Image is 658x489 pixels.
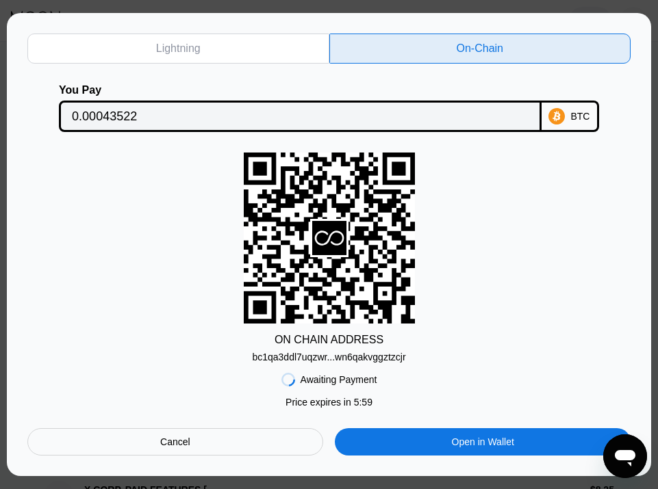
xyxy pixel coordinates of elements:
[27,84,631,132] div: You PayBTC
[27,34,329,64] div: Lightning
[457,42,503,55] div: On-Chain
[354,397,372,408] span: 5 : 59
[27,428,323,455] div: Cancel
[252,346,405,362] div: bc1qa3ddl7uqzwr...wn6qakvggztzcjr
[301,374,377,385] div: Awaiting Payment
[335,428,631,455] div: Open in Wallet
[160,436,190,448] div: Cancel
[252,352,405,362] div: bc1qa3ddl7uqzwr...wn6qakvggztzcjr
[329,34,631,64] div: On-Chain
[59,84,542,96] div: You Pay
[603,434,647,478] iframe: Schaltfläche zum Öffnen des Messaging-Fensters
[452,436,514,448] div: Open in Wallet
[275,334,383,346] div: ON CHAIN ADDRESS
[570,111,590,122] div: BTC
[156,42,201,55] div: Lightning
[286,397,372,408] div: Price expires in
